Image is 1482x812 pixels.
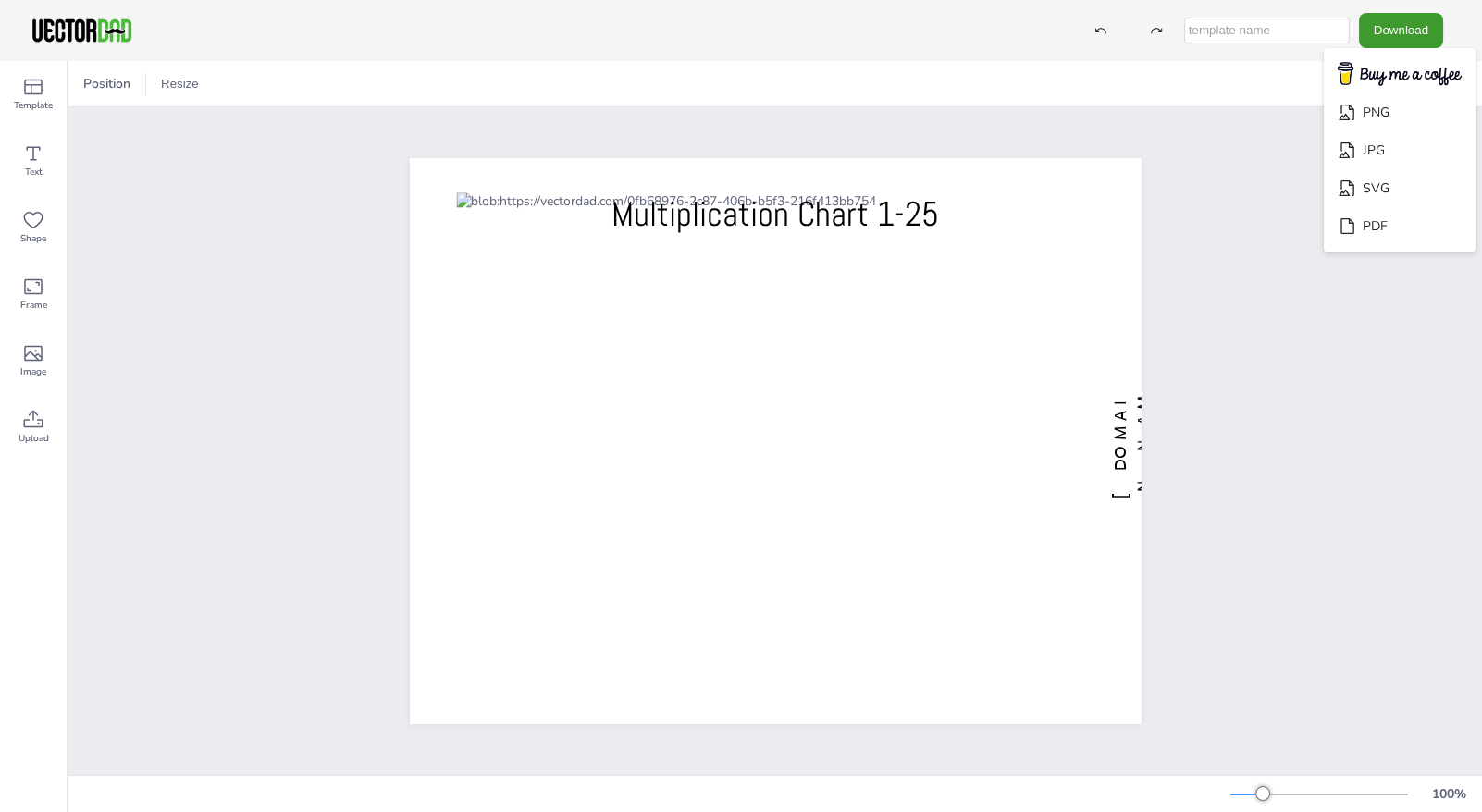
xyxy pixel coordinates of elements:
button: Resize [154,69,206,99]
img: buymecoffee.png [1326,56,1474,92]
img: VectorDad-1.png [30,17,134,44]
span: [DOMAIN_NAME] [1109,384,1176,498]
span: Shape [20,231,46,246]
li: PDF [1324,207,1476,245]
span: Text [25,165,43,179]
span: Template [14,98,53,113]
button: Download [1359,13,1443,47]
li: SVG [1324,169,1476,207]
li: PNG [1324,93,1476,131]
span: Frame [20,298,47,313]
span: Image [20,364,46,379]
span: Upload [19,431,49,446]
span: Position [80,75,134,92]
div: 100 % [1426,785,1471,803]
input: template name [1184,18,1350,43]
ul: Download [1324,48,1476,252]
li: JPG [1324,131,1476,169]
span: Multiplication Chart 1-25 [611,192,939,236]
